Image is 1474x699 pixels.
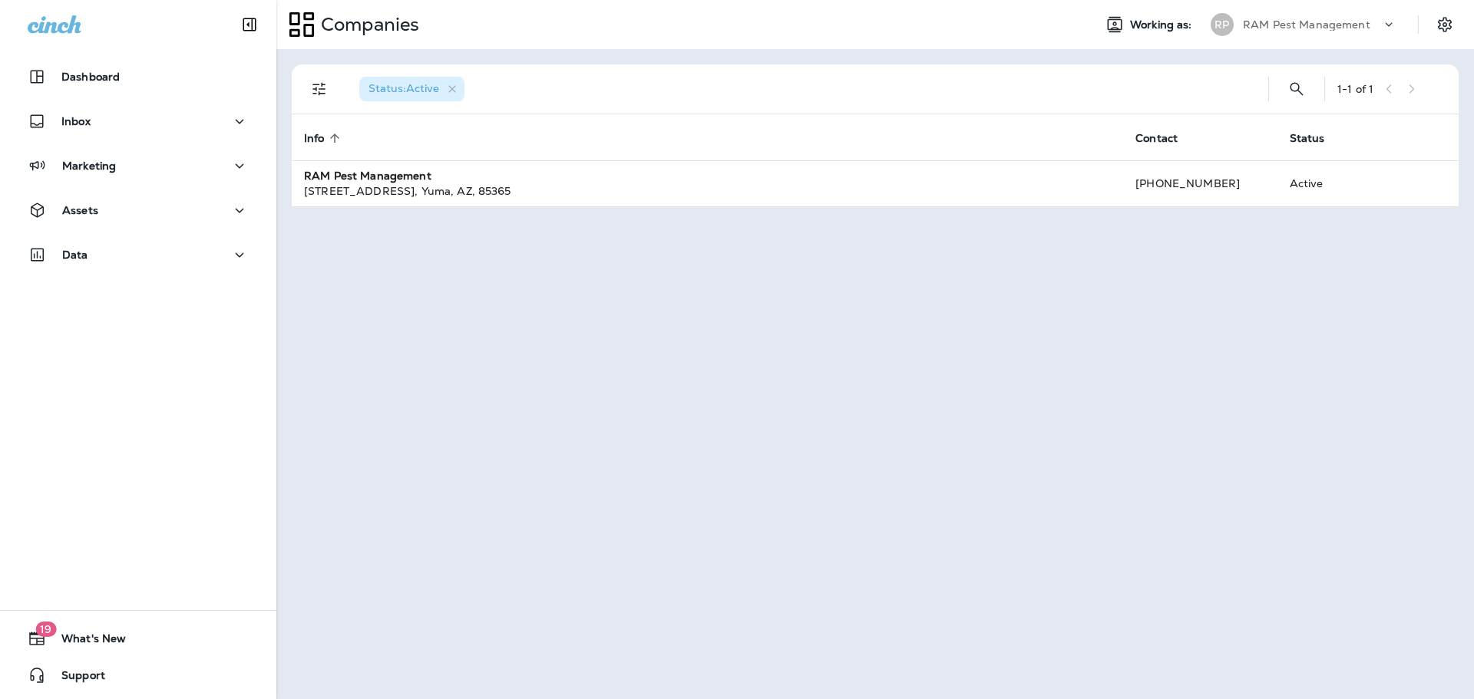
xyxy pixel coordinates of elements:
[1243,18,1370,31] p: RAM Pest Management
[1135,132,1178,145] span: Contact
[315,13,419,36] p: Companies
[46,632,126,651] span: What's New
[15,106,261,137] button: Inbox
[1290,132,1325,145] span: Status
[304,74,335,104] button: Filters
[359,77,464,101] div: Status:Active
[304,132,325,145] span: Info
[15,61,261,92] button: Dashboard
[1211,13,1234,36] div: RP
[304,169,431,183] strong: RAM Pest Management
[304,131,345,145] span: Info
[15,195,261,226] button: Assets
[1135,131,1198,145] span: Contact
[15,623,261,654] button: 19What's New
[1337,83,1373,95] div: 1 - 1 of 1
[1431,11,1459,38] button: Settings
[304,183,1111,199] div: [STREET_ADDRESS] , Yuma , AZ , 85365
[35,622,56,637] span: 19
[15,660,261,691] button: Support
[1123,160,1277,206] td: [PHONE_NUMBER]
[368,81,439,95] span: Status : Active
[1290,131,1345,145] span: Status
[62,160,116,172] p: Marketing
[61,71,120,83] p: Dashboard
[46,669,105,687] span: Support
[15,239,261,270] button: Data
[61,115,91,127] p: Inbox
[15,150,261,181] button: Marketing
[62,249,88,261] p: Data
[1281,74,1312,104] button: Search Companies
[228,9,271,40] button: Collapse Sidebar
[62,204,98,216] p: Assets
[1277,160,1376,206] td: Active
[1130,18,1195,31] span: Working as:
